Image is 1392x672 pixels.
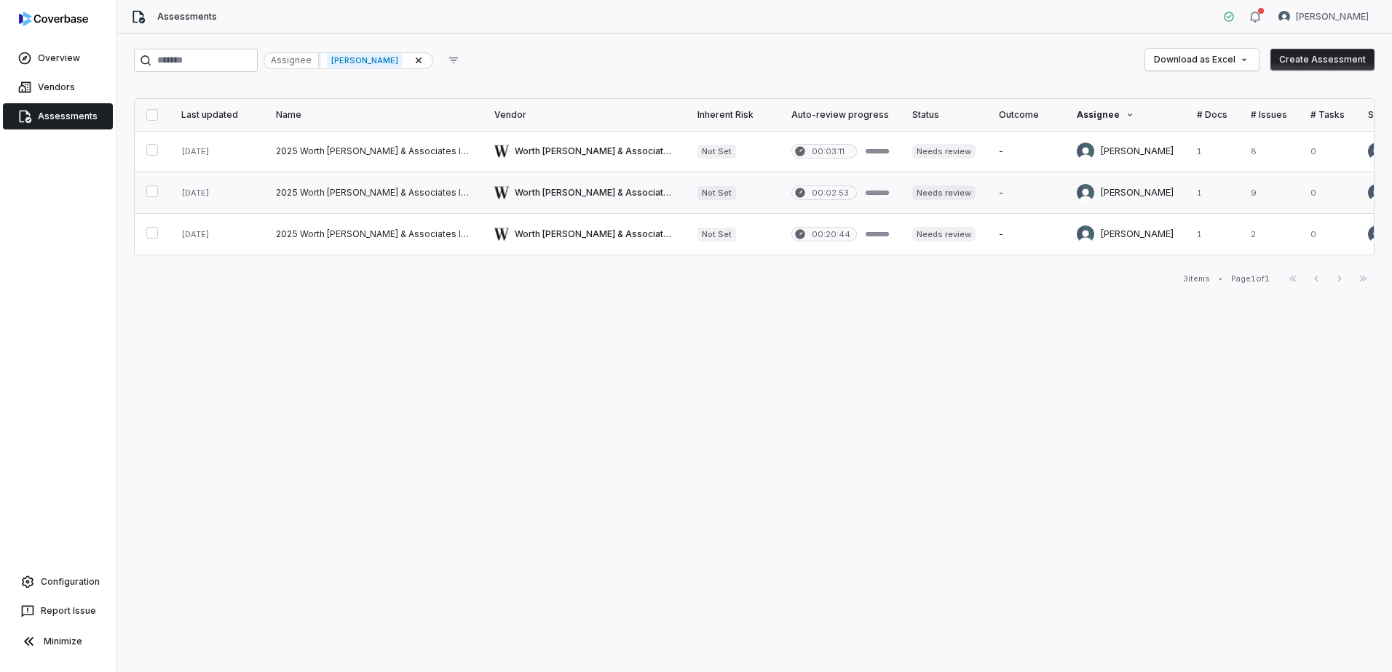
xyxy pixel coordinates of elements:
img: Curtis Nohl avatar [1077,184,1094,201]
span: Assessments [157,11,217,23]
img: Curtis Nohl avatar [1077,143,1094,160]
a: Configuration [6,569,110,595]
div: [PERSON_NAME] [320,52,433,69]
div: Page 1 of 1 [1231,273,1270,284]
img: Curtis Nohl avatar [1368,225,1385,243]
td: - [987,172,1065,214]
div: 3 items [1183,273,1210,284]
div: • [1219,273,1222,284]
img: Curtis Nohl avatar [1278,11,1290,23]
div: # Docs [1197,109,1227,121]
button: Curtis Nohl avatar[PERSON_NAME] [1270,6,1377,28]
span: [PERSON_NAME] [1296,11,1369,23]
td: - [987,131,1065,172]
button: Report Issue [6,598,110,624]
div: Outcome [999,109,1053,121]
img: Curtis Nohl avatar [1368,184,1385,201]
div: Assignee [1077,109,1174,121]
button: Minimize [6,627,110,656]
span: [PERSON_NAME] [327,53,403,68]
div: Auto-review progress [791,109,889,121]
div: Inherent Risk [697,109,768,121]
a: Overview [3,45,113,71]
img: Curtis Nohl avatar [1077,225,1094,243]
button: Create Assessment [1270,49,1375,71]
a: Assessments [3,103,113,129]
div: Last updated [181,109,253,121]
img: Curtis Nohl avatar [1368,143,1385,160]
a: Vendors [3,74,113,100]
div: Assignee [264,52,319,69]
div: Vendor [494,109,674,121]
div: Name [276,109,471,121]
button: Download as Excel [1145,49,1259,71]
div: # Issues [1251,109,1287,121]
td: - [987,214,1065,255]
img: logo-D7KZi-bG.svg [19,12,88,26]
div: Status [912,109,976,121]
div: # Tasks [1310,109,1345,121]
